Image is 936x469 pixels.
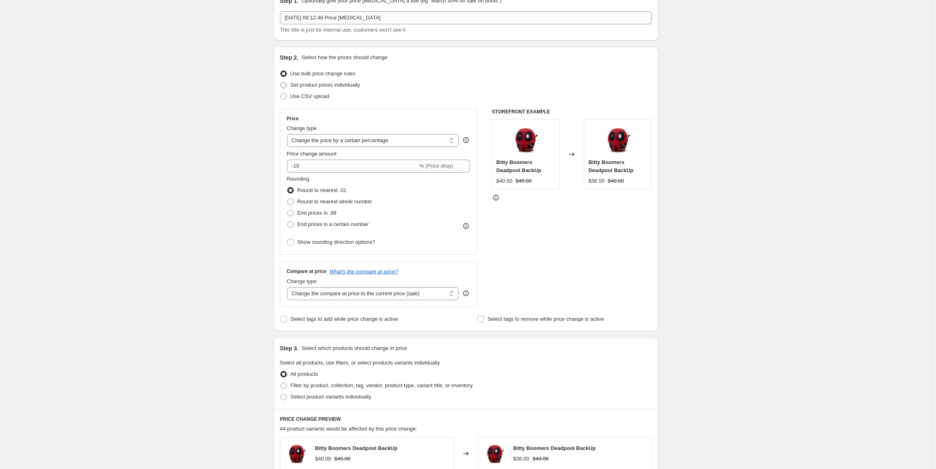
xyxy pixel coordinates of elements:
[287,151,337,157] span: Price change amount
[516,177,532,185] strike: $45.00
[291,82,360,88] span: Set product prices individually
[297,187,346,193] span: Round to nearest .01
[513,455,530,463] div: $36.00
[297,198,372,205] span: Round to nearest whole number
[330,269,398,275] button: What's the compare at price?
[462,289,470,297] div: help
[483,441,507,466] img: BBO-DEADPOOL-BITTYBOOMERSMARVELDEADPOOLBLUETOOTHSPEAKER_Q_LEFT_80x.jpg
[291,316,398,322] span: Select tags to add while price change is active
[280,426,417,432] span: 44 product variants would be affected by this price change:
[291,382,473,388] span: Filter by product, collection, tag, vendor, product type, variant title, or inventory
[513,445,596,451] span: Bitty Boomers Deadpool BackUp
[588,159,633,173] span: Bitty Boomers Deadpool BackUp
[291,394,371,400] span: Select product variants individually
[334,455,350,463] strike: $45.00
[287,278,317,284] span: Change type
[462,136,470,144] div: help
[280,360,440,366] span: Select all products, use filters, or select products variants individually
[287,125,317,131] span: Change type
[419,163,453,169] span: % (Price drop)
[280,344,299,352] h2: Step 3.
[297,239,375,245] span: Show rounding direction options?
[496,159,541,173] span: Bitty Boomers Deadpool BackUp
[291,70,355,77] span: Use bulk price change rules
[291,371,318,377] span: All products
[284,441,309,466] img: BBO-DEADPOOL-BITTYBOOMERSMARVELDEADPOOLBLUETOOTHSPEAKER_Q_LEFT_80x.jpg
[280,416,652,422] h6: PRICE CHANGE PREVIEW
[287,115,299,122] h3: Price
[608,177,624,185] strike: $40.00
[487,316,604,322] span: Select tags to remove while price change is active
[291,93,329,99] span: Use CSV upload
[509,124,542,156] img: BBO-DEADPOOL-BITTYBOOMERSMARVELDEADPOOLBLUETOOTHSPEAKER_Q_LEFT_80x.jpg
[532,455,549,463] strike: $40.00
[301,344,407,352] p: Select which products should change in price
[297,221,369,227] span: End prices in a certain number
[602,124,634,156] img: BBO-DEADPOOL-BITTYBOOMERSMARVELDEADPOOLBLUETOOTHSPEAKER_Q_LEFT_80x.jpg
[287,268,327,275] h3: Compare at price
[301,53,387,62] p: Select how the prices should change
[280,27,406,33] span: This title is just for internal use, customers won't see it
[297,210,337,216] span: End prices in .99
[280,53,299,62] h2: Step 2.
[287,176,310,182] span: Rounding
[492,109,652,115] h6: STOREFRONT EXAMPLE
[496,177,513,185] div: $40.00
[287,160,418,173] input: -15
[315,455,331,463] div: $40.00
[280,11,652,24] input: 30% off holiday sale
[315,445,398,451] span: Bitty Boomers Deadpool BackUp
[588,177,605,185] div: $36.00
